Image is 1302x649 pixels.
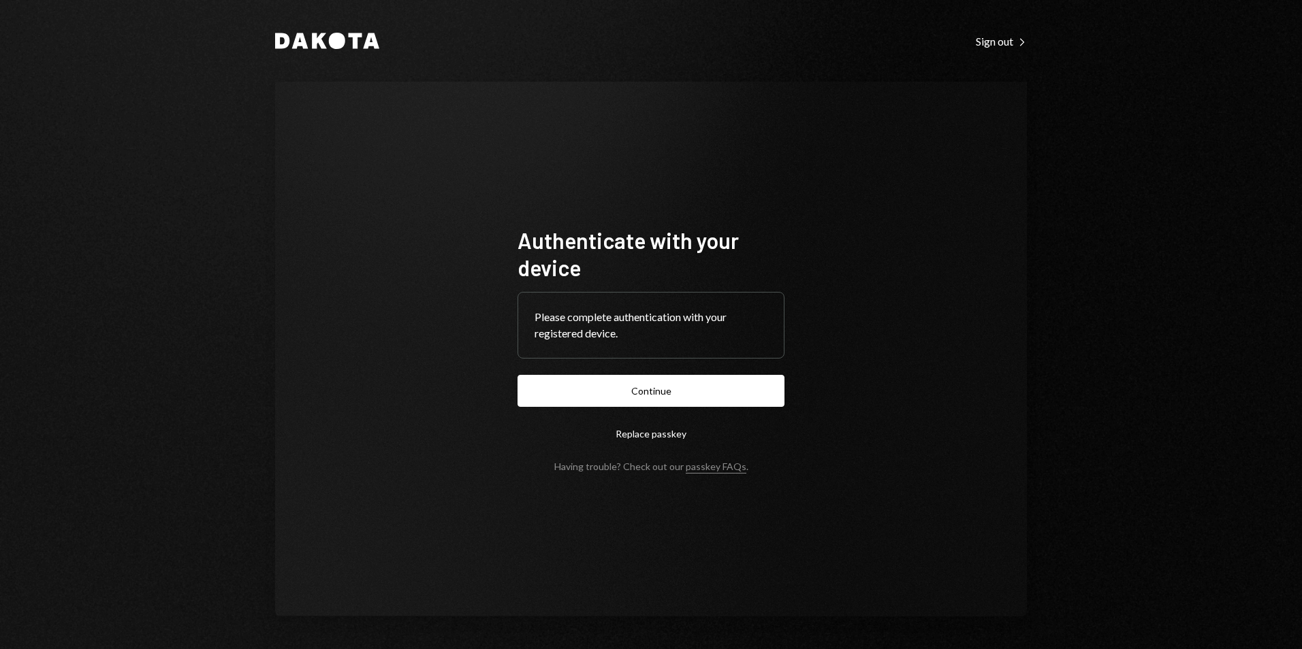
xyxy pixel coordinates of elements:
[686,461,746,473] a: passkey FAQs
[554,461,748,472] div: Having trouble? Check out our .
[518,418,784,450] button: Replace passkey
[535,309,767,342] div: Please complete authentication with your registered device.
[976,33,1027,48] a: Sign out
[518,227,784,281] h1: Authenticate with your device
[518,375,784,407] button: Continue
[976,35,1027,48] div: Sign out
